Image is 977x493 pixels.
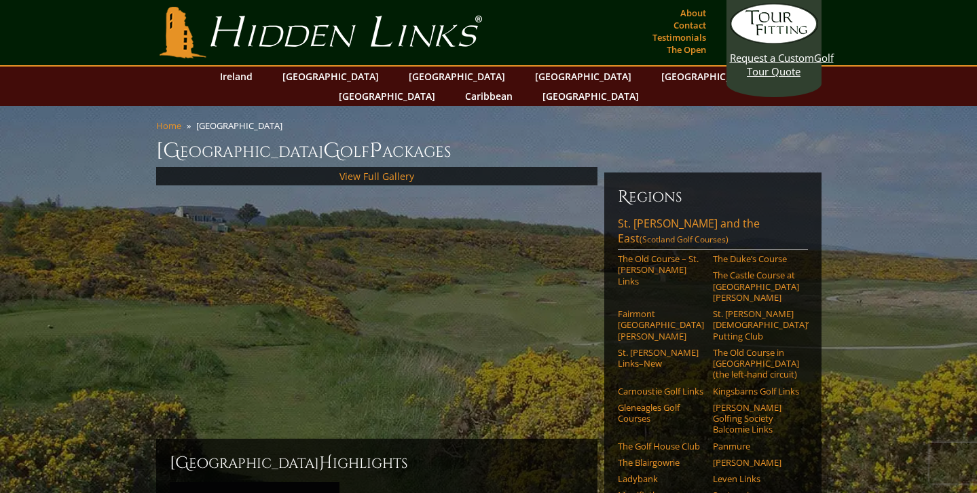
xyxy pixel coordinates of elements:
a: St. [PERSON_NAME] [DEMOGRAPHIC_DATA]’ Putting Club [713,308,799,342]
a: Testimonials [649,28,709,47]
a: Gleneagles Golf Courses [618,402,704,424]
a: St. [PERSON_NAME] and the East(Scotland Golf Courses) [618,216,808,250]
span: H [319,452,333,474]
a: [GEOGRAPHIC_DATA] [332,86,442,106]
a: The Blairgowrie [618,457,704,468]
span: (Scotland Golf Courses) [640,234,729,245]
a: [GEOGRAPHIC_DATA] [536,86,646,106]
a: [PERSON_NAME] [713,457,799,468]
a: [GEOGRAPHIC_DATA] [655,67,764,86]
a: The Duke’s Course [713,253,799,264]
li: [GEOGRAPHIC_DATA] [196,120,288,132]
a: Leven Links [713,473,799,484]
a: [GEOGRAPHIC_DATA] [402,67,512,86]
a: [GEOGRAPHIC_DATA] [528,67,638,86]
a: Request a CustomGolf Tour Quote [730,3,818,78]
a: Carnoustie Golf Links [618,386,704,397]
h1: [GEOGRAPHIC_DATA] olf ackages [156,137,822,164]
a: Home [156,120,181,132]
a: The Old Course in [GEOGRAPHIC_DATA] (the left-hand circuit) [713,347,799,380]
a: St. [PERSON_NAME] Links–New [618,347,704,369]
a: Ireland [213,67,259,86]
a: The Open [663,40,709,59]
a: Panmure [713,441,799,452]
a: Ladybank [618,473,704,484]
a: [GEOGRAPHIC_DATA] [276,67,386,86]
a: Contact [670,16,709,35]
a: Kingsbarns Golf Links [713,386,799,397]
a: [PERSON_NAME] Golfing Society Balcomie Links [713,402,799,435]
a: The Golf House Club [618,441,704,452]
span: P [369,137,382,164]
a: About [677,3,709,22]
span: Request a Custom [730,51,814,65]
a: View Full Gallery [339,170,414,183]
a: The Old Course – St. [PERSON_NAME] Links [618,253,704,287]
h6: Regions [618,186,808,208]
h2: [GEOGRAPHIC_DATA] ighlights [170,452,584,474]
a: The Castle Course at [GEOGRAPHIC_DATA][PERSON_NAME] [713,270,799,303]
a: Caribbean [458,86,519,106]
a: Fairmont [GEOGRAPHIC_DATA][PERSON_NAME] [618,308,704,342]
span: G [323,137,340,164]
